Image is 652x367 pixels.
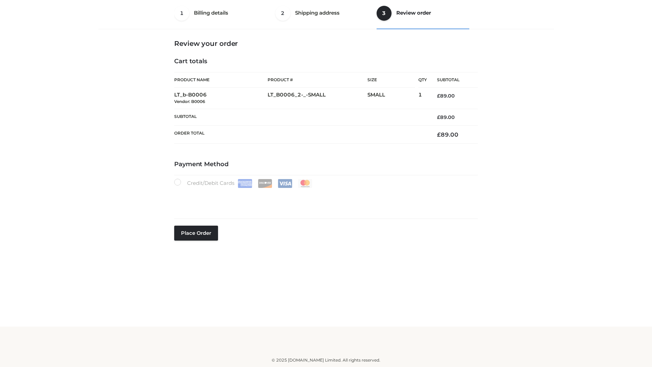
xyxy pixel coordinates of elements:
img: Discover [258,179,272,188]
th: Subtotal [427,72,478,88]
td: LT_b-B0006 [174,88,268,109]
bdi: 89.00 [437,93,455,99]
span: £ [437,114,440,120]
th: Product # [268,72,367,88]
iframe: Secure payment input frame [173,187,476,211]
h4: Cart totals [174,58,478,65]
td: 1 [418,88,427,109]
th: Qty [418,72,427,88]
img: Amex [238,179,252,188]
img: Mastercard [298,179,312,188]
h3: Review your order [174,39,478,48]
img: Visa [278,179,292,188]
th: Order Total [174,126,427,144]
th: Size [367,72,415,88]
th: Product Name [174,72,268,88]
bdi: 89.00 [437,114,455,120]
span: £ [437,131,441,138]
td: LT_B0006_2-_-SMALL [268,88,367,109]
small: Vendor: B0006 [174,99,205,104]
label: Credit/Debit Cards [174,179,313,188]
span: £ [437,93,440,99]
h4: Payment Method [174,161,478,168]
div: © 2025 [DOMAIN_NAME] Limited. All rights reserved. [101,357,551,364]
bdi: 89.00 [437,131,458,138]
td: SMALL [367,88,418,109]
th: Subtotal [174,109,427,125]
button: Place order [174,226,218,241]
